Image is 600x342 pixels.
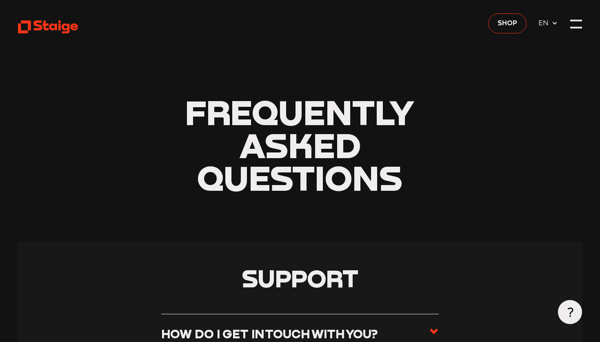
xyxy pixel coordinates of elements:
[242,263,358,293] span: Support
[488,13,527,34] a: Shop
[185,91,415,199] span: Frequently asked questions
[538,18,551,28] span: EN
[161,327,378,342] h3: How do I get in touch with you?
[498,18,517,28] span: Shop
